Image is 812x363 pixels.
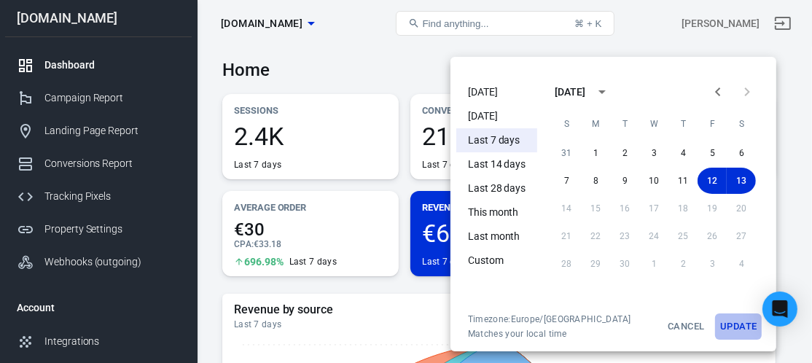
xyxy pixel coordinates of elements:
li: [DATE] [456,80,537,104]
span: Friday [699,109,725,138]
div: Open Intercom Messenger [762,292,797,327]
li: Last 7 days [456,128,537,152]
div: Timezone: Europe/[GEOGRAPHIC_DATA] [468,313,631,325]
button: 9 [610,168,639,194]
button: 31 [552,140,581,166]
button: Update [715,313,762,340]
li: [DATE] [456,104,537,128]
button: 12 [698,168,727,194]
button: 11 [668,168,698,194]
button: Previous month [703,77,733,106]
li: This month [456,200,537,225]
li: Last 14 days [456,152,537,176]
span: Sunday [553,109,579,138]
button: 6 [727,140,756,166]
li: Last 28 days [456,176,537,200]
span: Saturday [728,109,754,138]
button: 1 [581,140,610,166]
div: [DATE] [555,85,585,100]
button: 8 [581,168,610,194]
button: 2 [610,140,639,166]
span: Matches your local time [468,328,631,340]
button: 10 [639,168,668,194]
button: Cancel [663,313,709,340]
li: Last month [456,225,537,249]
button: 13 [727,168,756,194]
span: Monday [582,109,609,138]
button: calendar view is open, switch to year view [590,79,614,104]
button: 4 [668,140,698,166]
span: Thursday [670,109,696,138]
button: 5 [698,140,727,166]
span: Wednesday [641,109,667,138]
span: Tuesday [612,109,638,138]
button: 3 [639,140,668,166]
li: Custom [456,249,537,273]
button: 7 [552,168,581,194]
